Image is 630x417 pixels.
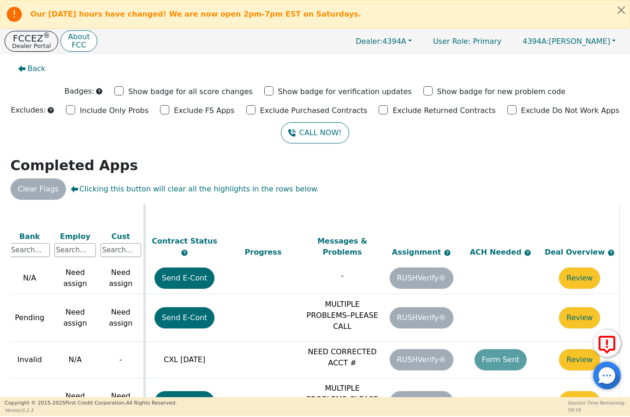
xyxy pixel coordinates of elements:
button: AboutFCC [60,30,97,52]
p: Primary [424,32,511,50]
button: FCCEZ®Dealer Portal [5,31,58,52]
button: Report Error to FCC [593,329,621,357]
p: Dealer Portal [12,43,51,49]
p: MULTIPLE PROBLEMS–PLEASE CALL [305,383,380,416]
span: Back [28,63,46,74]
span: Assignment [392,248,444,256]
td: Need assign [52,262,98,294]
td: Need assign [52,294,98,342]
p: Copyright © 2015- 2025 First Credit Corporation. [5,399,177,407]
p: Show badge for new problem code [437,86,566,97]
div: Progress [226,247,301,258]
span: ACH Needed [470,248,524,256]
b: Our [DATE] hours have changed! We are now open 2pm-7pm EST on Saturdays. [30,10,361,18]
strong: Completed Apps [11,157,138,173]
p: - [305,270,380,281]
p: 58:16 [568,406,625,413]
td: Pending [6,294,52,342]
p: Version 3.2.3 [5,407,177,414]
button: Send E-Cont [155,307,215,328]
td: Need assign [98,294,144,342]
td: - [98,342,144,378]
span: Deal Overview [545,248,615,256]
p: Session Time Remaining: [568,399,625,406]
div: Messages & Problems [305,236,380,258]
button: CALL NOW! [281,122,349,143]
p: Include Only Probs [80,105,149,116]
button: Review [559,349,600,370]
p: MULTIPLE PROBLEMS–PLEASE CALL [305,299,380,332]
p: NEED CORRECTED ACCT # [305,346,380,369]
button: 4394A:[PERSON_NAME] [513,34,625,48]
td: N/A [6,262,52,294]
span: Clicking this button will clear all the highlights in the rows below. [71,184,319,195]
p: Exclude Returned Contracts [392,105,495,116]
p: FCCEZ [12,34,51,43]
span: User Role : [433,37,470,46]
td: N/A [52,342,98,378]
td: Need assign [98,262,144,294]
button: Dealer:4394A [346,34,422,48]
p: About [68,33,89,41]
span: Contract Status [152,237,217,245]
span: [PERSON_NAME] [523,37,610,46]
p: Excludes: [11,105,46,116]
p: Exclude FS Apps [174,105,235,116]
span: 4394A [356,37,406,46]
p: Show badge for all score changes [128,86,253,97]
button: Send E-Cont [155,391,215,412]
p: Show badge for verification updates [278,86,412,97]
sup: ® [43,31,50,40]
input: Search... [54,243,96,257]
p: Exclude Do Not Work Apps [521,105,619,116]
span: 4394A: [523,37,549,46]
span: Dealer: [356,37,382,46]
div: Cust [101,231,141,242]
div: Employ [54,231,96,242]
button: Back [11,58,53,79]
button: Close alert [613,0,630,19]
button: Review [559,268,600,289]
p: Badges: [65,86,95,97]
p: Exclude Purchased Contracts [260,105,368,116]
span: All Rights Reserved. [126,400,177,406]
td: CXL [DATE] [144,342,224,378]
button: Send E-Cont [155,268,215,289]
button: Review [559,307,600,328]
a: User Role: Primary [424,32,511,50]
div: Bank [10,231,50,242]
input: Search... [10,243,50,257]
button: Review [559,391,600,412]
input: Search... [101,243,141,257]
p: FCC [68,42,89,49]
td: Invalid [6,342,52,378]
